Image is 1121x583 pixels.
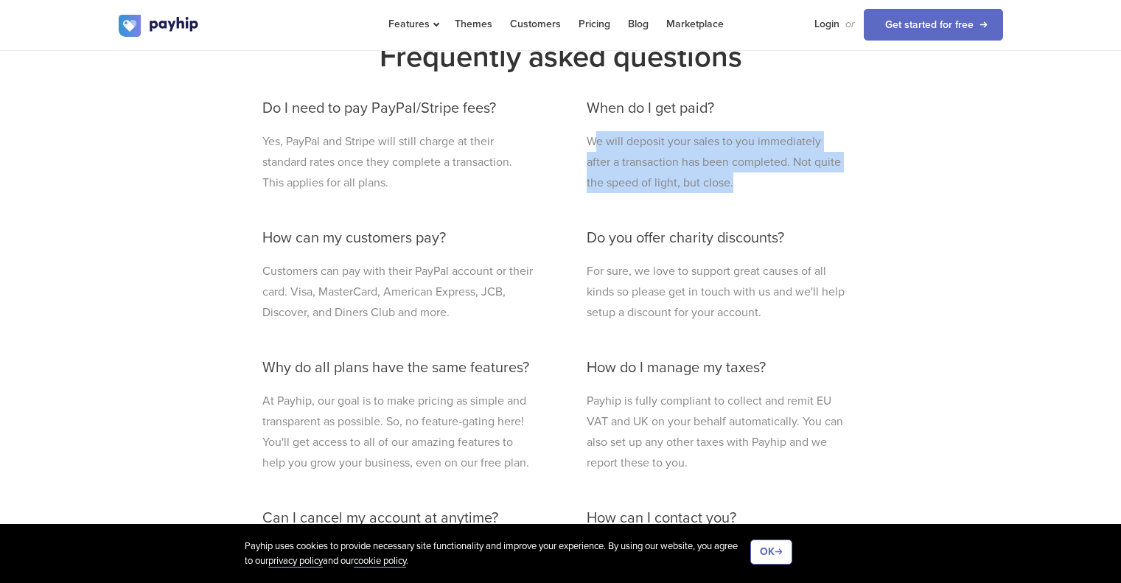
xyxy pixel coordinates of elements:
h3: How do I manage my taxes? [587,360,846,376]
h3: Do I need to pay PayPal/Stripe fees? [262,100,535,116]
a: privacy policy [268,555,323,568]
h2: Frequently asked questions [119,35,1003,78]
img: logo.svg [119,15,200,37]
p: At Payhip, our goal is to make pricing as simple and transparent as possible. So, no feature-gati... [262,391,535,473]
button: OK [750,540,792,565]
p: For sure, we love to support great causes of all kinds so please get in touch with us and we'll h... [587,261,846,323]
h3: Can I cancel my account at anytime? [262,510,535,526]
div: Payhip uses cookies to provide necessary site functionality and improve your experience. By using... [245,540,750,568]
h3: When do I get paid? [587,100,846,116]
span: Features [388,18,437,30]
h3: How can I contact you? [587,510,846,526]
p: We will deposit your sales to you immediately after a transaction has been completed. Not quite t... [587,131,846,193]
a: Get started for free [864,9,1003,41]
a: cookie policy [354,555,406,568]
p: Customers can pay with their PayPal account or their card. Visa, MasterCard, American Express, JC... [262,261,535,323]
p: Yes, PayPal and Stripe will still charge at their standard rates once they complete a transaction... [262,131,535,193]
h3: How can my customers pay? [262,230,535,246]
p: Payhip is fully compliant to collect and remit EU VAT and UK on your behalf automatically. You ca... [587,391,846,473]
h3: Do you offer charity discounts? [587,230,846,246]
h3: Why do all plans have the same features? [262,360,535,376]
